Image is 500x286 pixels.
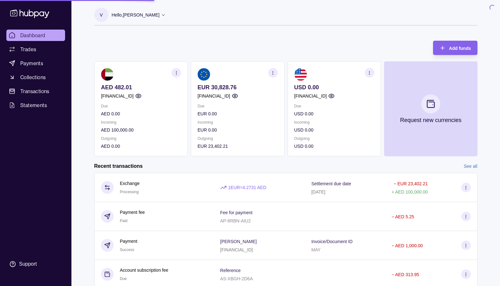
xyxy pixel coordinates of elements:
p: 1 EUR = 4.2731 AED [228,184,266,191]
p: Incoming [197,119,277,126]
p: EUR 23,402.21 [197,143,277,150]
span: Add funds [449,46,471,51]
p: EUR 0.00 [197,126,277,133]
p: Incoming [101,119,181,126]
p: AED 100,000.00 [101,126,181,133]
p: Outgoing [197,135,277,142]
p: + AED 100,000.00 [391,189,428,194]
p: − AED 5.25 [391,214,414,219]
p: Outgoing [294,135,374,142]
a: See all [464,163,477,170]
p: EUR 0.00 [197,110,277,117]
p: Payment [120,238,137,245]
span: Statements [20,101,47,109]
p: [FINANCIAL_ID] [101,92,134,99]
span: Transactions [20,87,50,95]
p: Invoice/Document ID [311,239,353,244]
h2: Recent transactions [94,163,143,170]
p: [FINANCIAL_ID] [197,92,230,99]
span: Dashboard [20,31,45,39]
p: [DATE] [311,189,325,194]
a: Transactions [6,85,65,97]
button: Add funds [433,41,477,55]
p: − AED 1,000.00 [391,243,423,248]
div: Support [19,261,37,268]
button: Request new currencies [384,61,477,156]
a: Collections [6,71,65,83]
p: AP-8RBN-AIU2 [220,218,251,223]
p: [FINANCIAL_ID] [294,92,327,99]
p: MAY [311,247,321,252]
img: eu [197,68,210,81]
p: − AED 313.95 [391,272,419,277]
a: Dashboard [6,30,65,41]
p: AED 0.00 [101,110,181,117]
p: AED 0.00 [101,143,181,150]
p: EUR 30,828.76 [197,84,277,91]
span: Trades [20,45,36,53]
span: Processing [120,190,139,194]
p: Payment fee [120,209,145,216]
p: Due [101,103,181,110]
p: USD 0.00 [294,126,374,133]
p: AED 482.01 [101,84,181,91]
p: USD 0.00 [294,84,374,91]
img: us [294,68,307,81]
p: V [100,11,103,18]
p: USD 0.00 [294,143,374,150]
span: Due [120,276,127,281]
p: AS-XBGH-2D6A [220,276,253,281]
p: − EUR 23,402.21 [394,181,428,186]
span: Paid [120,219,128,223]
span: Payments [20,59,43,67]
a: Payments [6,58,65,69]
p: Incoming [294,119,374,126]
p: Outgoing [101,135,181,142]
a: Statements [6,99,65,111]
p: Account subscription fee [120,267,169,274]
a: Trades [6,44,65,55]
p: Fee for payment [220,210,253,215]
p: Exchange [120,180,140,187]
p: Reference [220,268,241,273]
span: Success [120,248,134,252]
p: Due [294,103,374,110]
p: USD 0.00 [294,110,374,117]
p: Settlement due date [311,181,351,186]
img: ae [101,68,114,81]
p: [PERSON_NAME] [220,239,257,244]
p: [FINANCIAL_ID] [220,247,253,252]
a: Support [6,257,65,271]
p: Due [197,103,277,110]
span: Collections [20,73,46,81]
p: Hello, [PERSON_NAME] [112,11,160,18]
p: Request new currencies [400,117,461,124]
